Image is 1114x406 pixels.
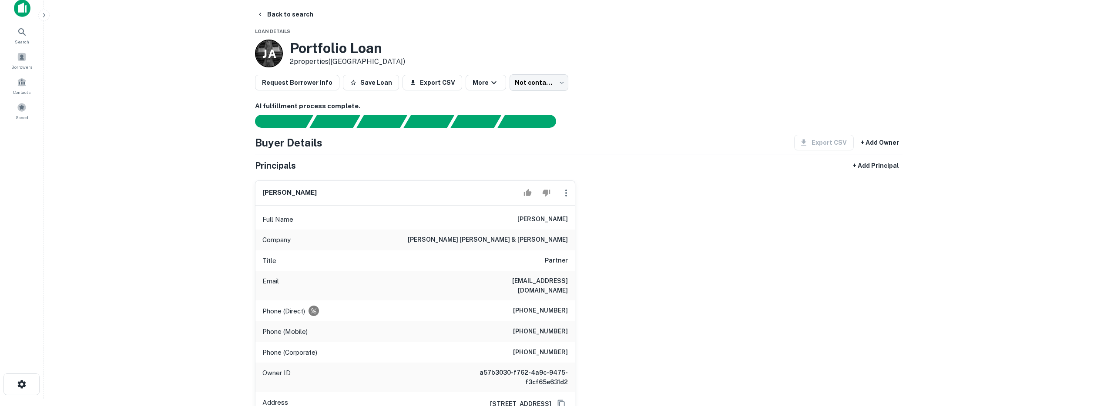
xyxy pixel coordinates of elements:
[262,368,291,387] p: Owner ID
[1070,336,1114,378] iframe: Chat Widget
[262,235,291,245] p: Company
[13,89,30,96] span: Contacts
[262,326,308,337] p: Phone (Mobile)
[498,115,567,128] div: AI fulfillment process complete.
[262,306,305,316] p: Phone (Direct)
[3,99,41,123] a: Saved
[403,115,454,128] div: Principals found, AI now looking for contact information...
[262,347,317,358] p: Phone (Corporate)
[466,75,506,90] button: More
[262,276,279,295] p: Email
[450,115,501,128] div: Principals found, still searching for contact information. This may take time...
[408,235,568,245] h6: [PERSON_NAME] [PERSON_NAME] & [PERSON_NAME]
[11,63,32,70] span: Borrowers
[255,135,322,150] h4: Buyer Details
[262,45,275,62] p: J A
[255,159,296,172] h5: Principals
[262,256,276,266] p: Title
[3,49,41,72] a: Borrowers
[463,276,568,295] h6: [EMAIL_ADDRESS][DOMAIN_NAME]
[290,57,405,67] p: 2 properties ([GEOGRAPHIC_DATA])
[262,214,293,225] p: Full Name
[253,7,317,22] button: Back to search
[520,184,535,202] button: Accept
[255,29,290,34] span: Loan Details
[255,75,339,90] button: Request Borrower Info
[545,256,568,266] h6: Partner
[16,114,28,121] span: Saved
[513,326,568,337] h6: [PHONE_NUMBER]
[857,135,903,150] button: + Add Owner
[513,347,568,358] h6: [PHONE_NUMBER]
[245,115,310,128] div: Sending borrower request to AI...
[3,74,41,97] a: Contacts
[356,115,407,128] div: Documents found, AI parsing details...
[513,306,568,316] h6: [PHONE_NUMBER]
[849,158,903,173] button: + Add Principal
[510,74,568,91] div: Not contacted
[3,23,41,47] a: Search
[517,214,568,225] h6: [PERSON_NAME]
[309,115,360,128] div: Your request is received and processing...
[539,184,554,202] button: Reject
[343,75,399,90] button: Save Loan
[290,40,405,57] h3: Portfolio Loan
[262,188,317,198] h6: [PERSON_NAME]
[403,75,462,90] button: Export CSV
[15,38,29,45] span: Search
[309,306,319,316] div: Requests to not be contacted at this number
[255,101,903,111] h6: AI fulfillment process complete.
[463,368,568,387] h6: a57b3030-f762-4a9c-9475-f3cf65e631d2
